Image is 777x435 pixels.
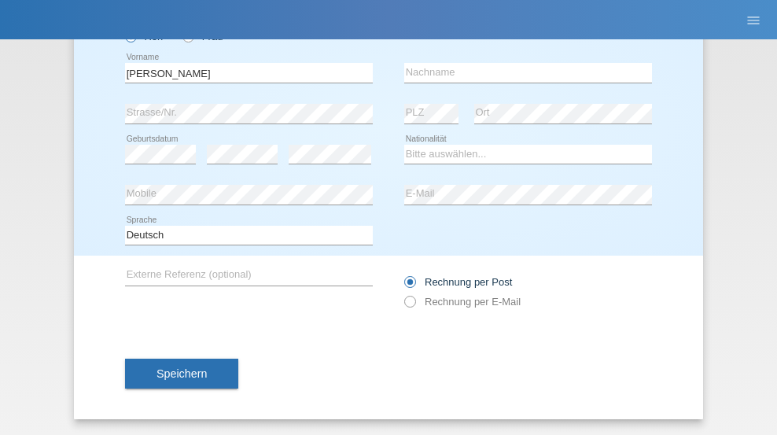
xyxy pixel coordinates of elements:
[404,276,512,288] label: Rechnung per Post
[125,359,238,389] button: Speichern
[157,367,207,380] span: Speichern
[404,276,414,296] input: Rechnung per Post
[404,296,521,308] label: Rechnung per E-Mail
[738,15,769,24] a: menu
[404,296,414,315] input: Rechnung per E-Mail
[746,13,761,28] i: menu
